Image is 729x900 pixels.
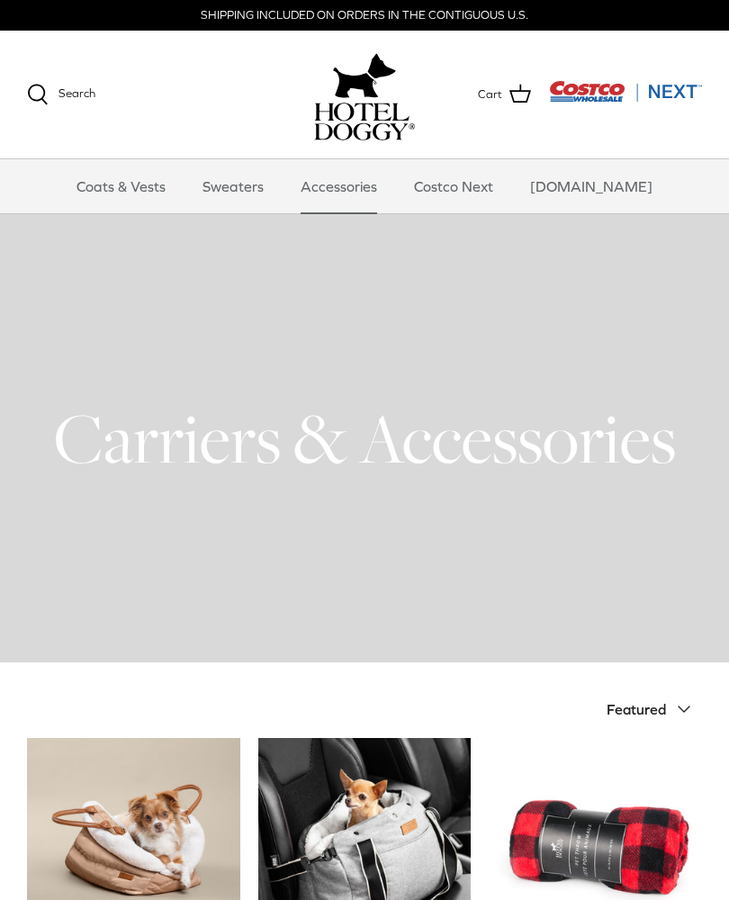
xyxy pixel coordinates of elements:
span: Featured [607,701,666,717]
img: hoteldoggycom [314,103,415,140]
a: [DOMAIN_NAME] [514,159,669,213]
a: Search [27,84,95,105]
a: Costco Next [398,159,509,213]
span: Cart [478,85,502,104]
a: hoteldoggy.com hoteldoggycom [314,49,415,140]
img: hoteldoggy.com [333,49,396,103]
a: Accessories [284,159,393,213]
a: Coats & Vests [60,159,182,213]
button: Featured [607,689,702,729]
span: Search [58,86,95,100]
a: Cart [478,83,531,106]
img: Costco Next [549,80,702,103]
a: Sweaters [186,159,280,213]
a: Visit Costco Next [549,92,702,105]
h1: Carriers & Accessories [27,394,702,482]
